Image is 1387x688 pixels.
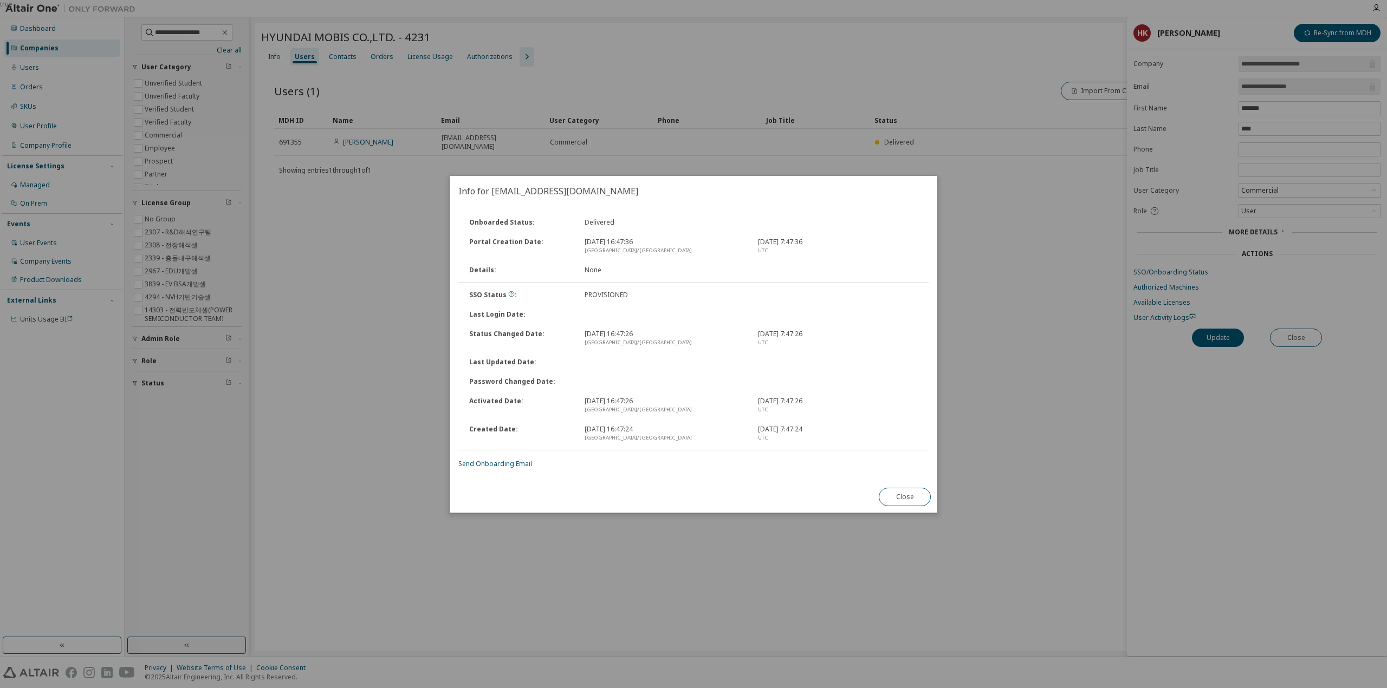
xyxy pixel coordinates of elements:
[463,330,578,347] div: Status Changed Date :
[463,218,578,227] div: Onboarded Status :
[585,338,745,347] div: [GEOGRAPHIC_DATA]/[GEOGRAPHIC_DATA]
[463,425,578,442] div: Created Date :
[463,397,578,414] div: Activated Date :
[758,434,918,442] div: UTC
[578,218,751,227] div: Delivered
[751,397,925,414] div: [DATE] 7:47:26
[463,377,578,386] div: Password Changed Date :
[450,176,937,206] h2: Info for [EMAIL_ADDRESS][DOMAIN_NAME]
[578,291,751,299] div: PROVISIONED
[751,330,925,347] div: [DATE] 7:47:26
[458,459,532,468] a: Send Onboarding Email
[463,310,578,319] div: Last Login Date :
[758,405,918,414] div: UTC
[463,266,578,274] div: Details :
[758,246,918,255] div: UTC
[585,434,745,442] div: [GEOGRAPHIC_DATA]/[GEOGRAPHIC_DATA]
[585,246,745,255] div: [GEOGRAPHIC_DATA]/[GEOGRAPHIC_DATA]
[463,358,578,366] div: Last Updated Date :
[578,266,751,274] div: None
[578,330,751,347] div: [DATE] 16:47:26
[751,238,925,255] div: [DATE] 7:47:36
[585,405,745,414] div: [GEOGRAPHIC_DATA]/[GEOGRAPHIC_DATA]
[751,425,925,442] div: [DATE] 7:47:24
[879,488,931,506] button: Close
[758,338,918,347] div: UTC
[578,425,751,442] div: [DATE] 16:47:24
[463,291,578,299] div: SSO Status :
[578,238,751,255] div: [DATE] 16:47:36
[578,397,751,414] div: [DATE] 16:47:26
[463,238,578,255] div: Portal Creation Date :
